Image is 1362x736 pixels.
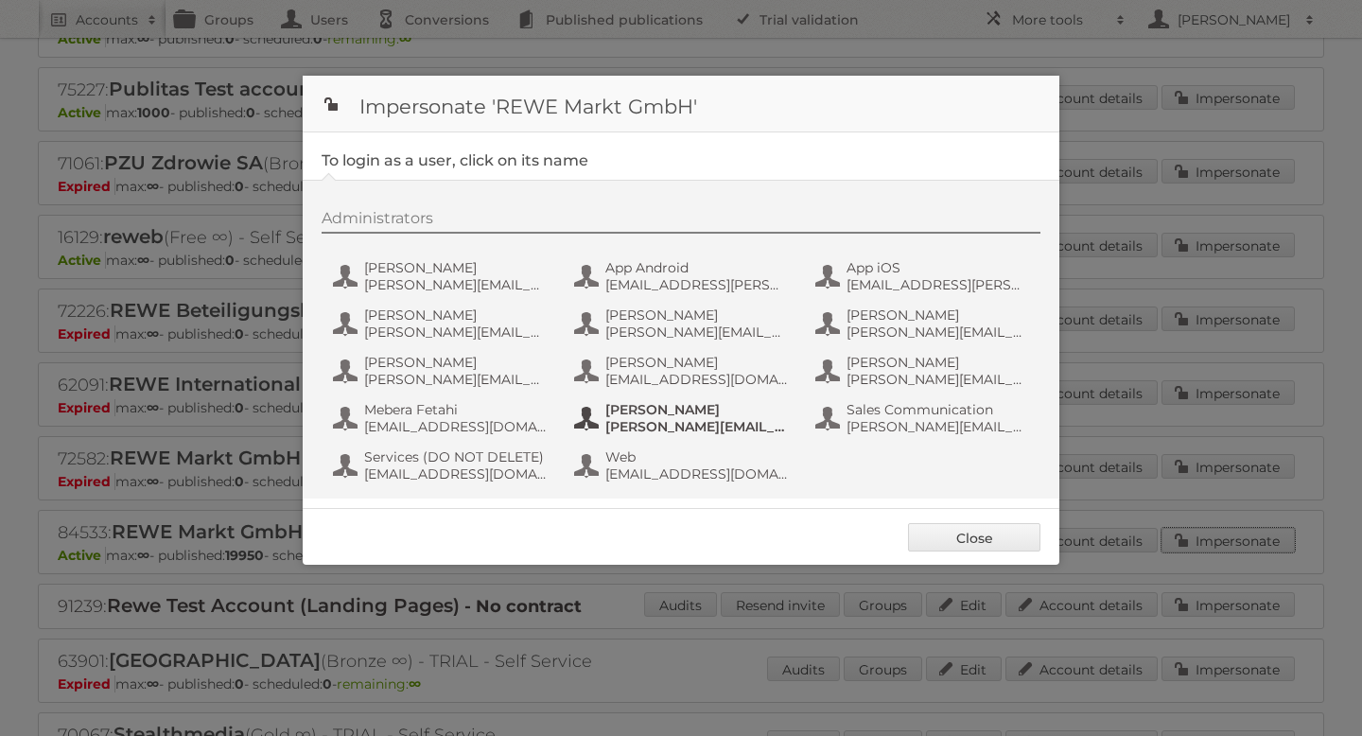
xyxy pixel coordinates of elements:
span: [PERSON_NAME] [364,354,548,371]
h1: Impersonate 'REWE Markt GmbH' [303,76,1059,132]
span: [PERSON_NAME] [605,401,789,418]
button: App Android [EMAIL_ADDRESS][PERSON_NAME][DOMAIN_NAME] [572,257,794,295]
span: [EMAIL_ADDRESS][DOMAIN_NAME] [364,418,548,435]
span: Sales Communication [847,401,1030,418]
span: [EMAIL_ADDRESS][PERSON_NAME][DOMAIN_NAME] [847,276,1030,293]
button: [PERSON_NAME] [PERSON_NAME][EMAIL_ADDRESS][PERSON_NAME][DOMAIN_NAME] [813,305,1036,342]
button: [PERSON_NAME] [PERSON_NAME][EMAIL_ADDRESS][PERSON_NAME][DOMAIN_NAME] [331,257,553,295]
button: [PERSON_NAME] [PERSON_NAME][EMAIL_ADDRESS][PERSON_NAME][DOMAIN_NAME] [813,352,1036,390]
button: Services (DO NOT DELETE) [EMAIL_ADDRESS][DOMAIN_NAME] [331,447,553,484]
span: App iOS [847,259,1030,276]
span: [PERSON_NAME][EMAIL_ADDRESS][DOMAIN_NAME] [364,371,548,388]
span: [EMAIL_ADDRESS][DOMAIN_NAME] [605,465,789,482]
span: [EMAIL_ADDRESS][PERSON_NAME][DOMAIN_NAME] [605,276,789,293]
a: Close [908,523,1040,552]
button: [PERSON_NAME] [PERSON_NAME][EMAIL_ADDRESS][PERSON_NAME][DOMAIN_NAME] [331,305,553,342]
span: Mebera Fetahi [364,401,548,418]
span: [PERSON_NAME][EMAIL_ADDRESS][PERSON_NAME][DOMAIN_NAME] [605,324,789,341]
span: [PERSON_NAME] [364,259,548,276]
button: [PERSON_NAME] [PERSON_NAME][EMAIL_ADDRESS][DOMAIN_NAME] [331,352,553,390]
span: [PERSON_NAME] [847,307,1030,324]
legend: To login as a user, click on its name [322,151,588,169]
button: Mebera Fetahi [EMAIL_ADDRESS][DOMAIN_NAME] [331,399,553,437]
span: [PERSON_NAME] [605,354,789,371]
span: [EMAIL_ADDRESS][DOMAIN_NAME] [364,465,548,482]
button: App iOS [EMAIL_ADDRESS][PERSON_NAME][DOMAIN_NAME] [813,257,1036,295]
div: Administrators [322,209,1040,234]
span: [PERSON_NAME] [605,307,789,324]
span: Services (DO NOT DELETE) [364,448,548,465]
span: [PERSON_NAME][EMAIL_ADDRESS][PERSON_NAME][DOMAIN_NAME] [847,418,1030,435]
span: [PERSON_NAME] [364,307,548,324]
button: Web [EMAIL_ADDRESS][DOMAIN_NAME] [572,447,794,484]
span: [PERSON_NAME][EMAIL_ADDRESS][PERSON_NAME][DOMAIN_NAME] [364,324,548,341]
button: [PERSON_NAME] [EMAIL_ADDRESS][DOMAIN_NAME] [572,352,794,390]
span: [PERSON_NAME][EMAIL_ADDRESS][PERSON_NAME][DOMAIN_NAME] [364,276,548,293]
span: [PERSON_NAME] [847,354,1030,371]
span: [EMAIL_ADDRESS][DOMAIN_NAME] [605,371,789,388]
button: [PERSON_NAME] [PERSON_NAME][EMAIL_ADDRESS][DOMAIN_NAME] [572,399,794,437]
span: Web [605,448,789,465]
span: [PERSON_NAME][EMAIL_ADDRESS][PERSON_NAME][DOMAIN_NAME] [847,371,1030,388]
button: [PERSON_NAME] [PERSON_NAME][EMAIL_ADDRESS][PERSON_NAME][DOMAIN_NAME] [572,305,794,342]
span: [PERSON_NAME][EMAIL_ADDRESS][DOMAIN_NAME] [605,418,789,435]
span: App Android [605,259,789,276]
span: [PERSON_NAME][EMAIL_ADDRESS][PERSON_NAME][DOMAIN_NAME] [847,324,1030,341]
button: Sales Communication [PERSON_NAME][EMAIL_ADDRESS][PERSON_NAME][DOMAIN_NAME] [813,399,1036,437]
